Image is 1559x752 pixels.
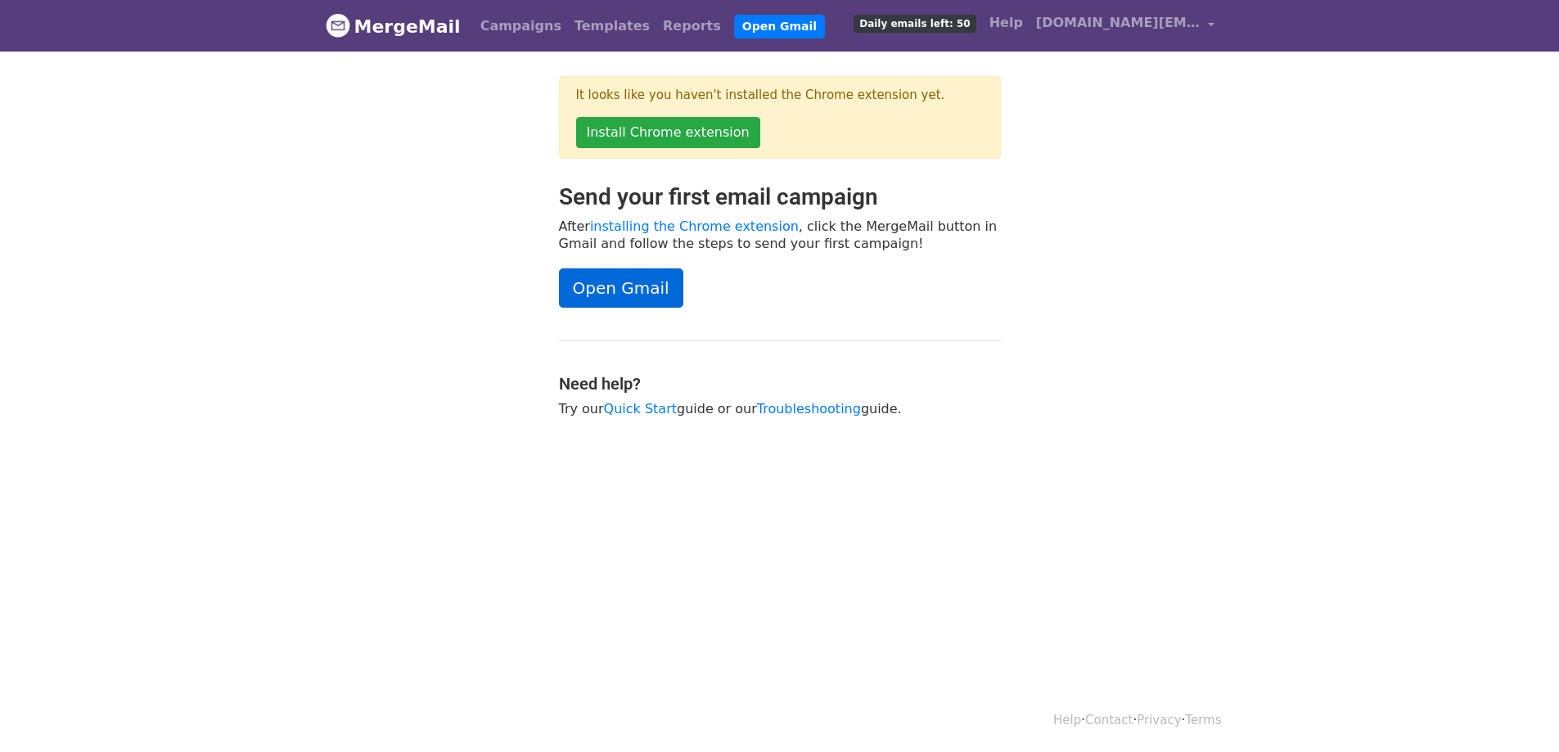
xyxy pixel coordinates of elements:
[604,401,677,417] a: Quick Start
[590,218,799,234] a: installing the Chrome extension
[576,117,760,148] a: Install Chrome extension
[1477,673,1559,752] div: 聊天小组件
[983,7,1030,39] a: Help
[559,183,1001,211] h2: Send your first email campaign
[559,268,683,308] a: Open Gmail
[1477,673,1559,752] iframe: Chat Widget
[1185,713,1221,727] a: Terms
[559,218,1001,252] p: After , click the MergeMail button in Gmail and follow the steps to send your first campaign!
[656,10,728,43] a: Reports
[559,374,1001,394] h4: Need help?
[1085,713,1133,727] a: Contact
[576,87,984,104] p: It looks like you haven't installed the Chrome extension yet.
[1036,13,1200,33] span: [DOMAIN_NAME][EMAIL_ADDRESS][PERSON_NAME][DOMAIN_NAME]
[1137,713,1181,727] a: Privacy
[1053,713,1081,727] a: Help
[847,7,982,39] a: Daily emails left: 50
[568,10,656,43] a: Templates
[326,13,350,38] img: MergeMail logo
[474,10,568,43] a: Campaigns
[734,15,825,38] a: Open Gmail
[1030,7,1221,45] a: [DOMAIN_NAME][EMAIL_ADDRESS][PERSON_NAME][DOMAIN_NAME]
[326,9,461,43] a: MergeMail
[757,401,861,417] a: Troubleshooting
[854,15,976,33] span: Daily emails left: 50
[559,400,1001,417] p: Try our guide or our guide.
